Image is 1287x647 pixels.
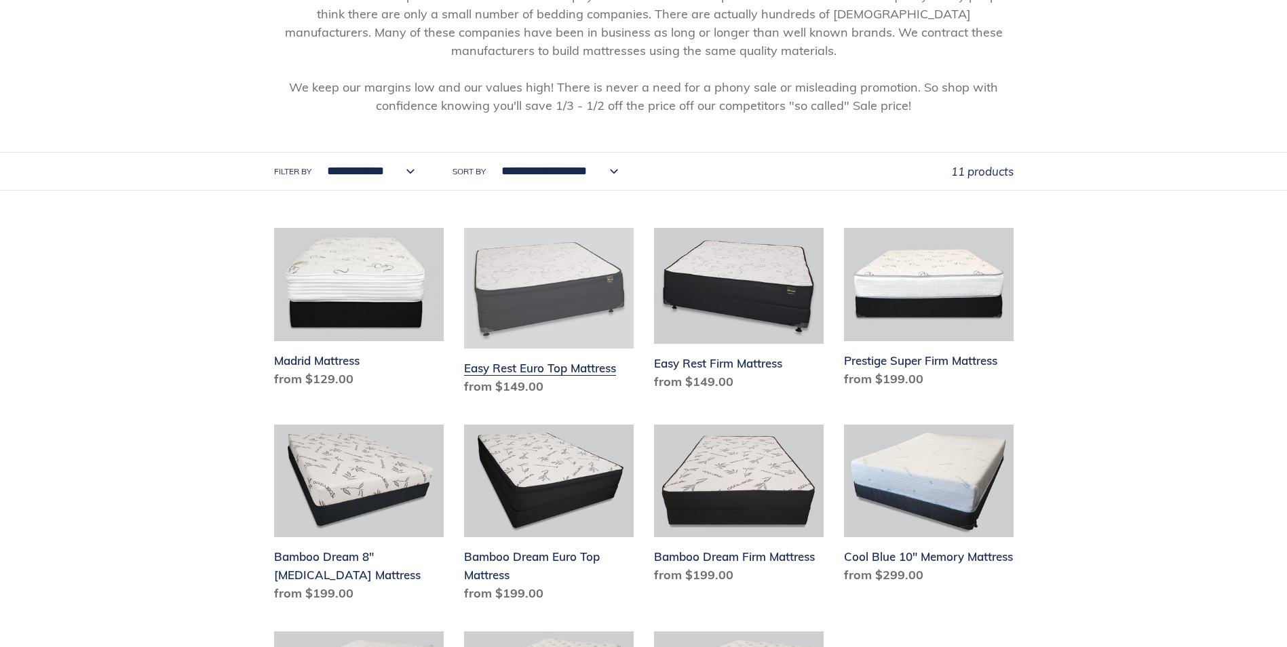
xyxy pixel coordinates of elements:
span: 11 products [951,164,1014,178]
a: Bamboo Dream Euro Top Mattress [464,425,634,608]
a: Cool Blue 10" Memory Mattress [844,425,1014,590]
a: Madrid Mattress [274,228,444,393]
label: Filter by [274,165,311,178]
a: Easy Rest Firm Mattress [654,228,824,396]
span: We keep our margins low and our values high! There is never a need for a phony sale or misleading... [289,79,998,113]
a: Bamboo Dream 8" Memory Foam Mattress [274,425,444,608]
a: Prestige Super Firm Mattress [844,228,1014,393]
a: Easy Rest Euro Top Mattress [464,228,634,401]
a: Bamboo Dream Firm Mattress [654,425,824,590]
label: Sort by [453,165,486,178]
